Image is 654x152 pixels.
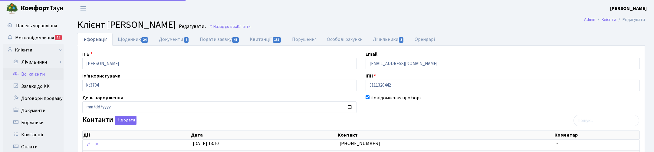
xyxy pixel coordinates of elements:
[232,37,239,43] span: 41
[322,33,368,46] a: Особові рахунки
[16,22,57,29] span: Панель управління
[15,35,54,41] span: Мої повідомлення
[82,94,123,101] label: День народження
[556,140,558,147] span: -
[3,129,64,141] a: Квитанції
[366,72,376,80] label: ІПН
[154,33,194,46] a: Документи
[209,24,251,29] a: Назад до всіхКлієнти
[82,72,120,80] label: Ім'я користувача
[3,32,64,44] a: Мої повідомлення15
[76,3,91,13] button: Переключити навігацію
[370,94,422,101] label: Повідомлення про борг
[190,131,337,139] th: Дата
[3,68,64,80] a: Всі клієнти
[178,24,206,29] small: Редагувати .
[82,116,136,125] label: Контакти
[3,104,64,117] a: Документи
[340,140,380,147] span: [PHONE_NUMBER]
[409,33,440,46] a: Орендарі
[3,44,64,56] a: Клієнти
[195,33,245,46] a: Подати заявку
[21,3,64,14] span: Таун
[82,51,93,58] label: ПІБ
[55,35,62,40] div: 15
[21,3,50,13] b: Комфорт
[287,33,322,46] a: Порушення
[3,80,64,92] a: Заявки до КК
[3,92,64,104] a: Договори продажу
[399,37,404,43] span: 3
[616,16,645,23] li: Редагувати
[554,131,639,139] th: Коментар
[141,37,148,43] span: 24
[7,56,64,68] a: Лічильники
[83,131,190,139] th: Дії
[3,20,64,32] a: Панель управління
[6,2,18,15] img: logo.png
[113,115,136,125] a: Додати
[245,33,287,46] a: Квитанції
[602,16,616,23] a: Клієнти
[273,37,281,43] span: 131
[575,13,654,26] nav: breadcrumb
[3,117,64,129] a: Боржники
[584,16,595,23] a: Admin
[237,24,251,29] span: Клієнти
[193,140,219,147] span: [DATE] 13:10
[115,116,136,125] button: Контакти
[610,5,647,12] a: [PERSON_NAME]
[184,37,189,43] span: 8
[77,33,113,46] a: Інформація
[337,131,554,139] th: Контакт
[113,33,154,46] a: Щоденник
[573,115,639,126] input: Пошук...
[368,33,409,46] a: Лічильники
[77,18,176,32] span: Клієнт [PERSON_NAME]
[366,51,377,58] label: Email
